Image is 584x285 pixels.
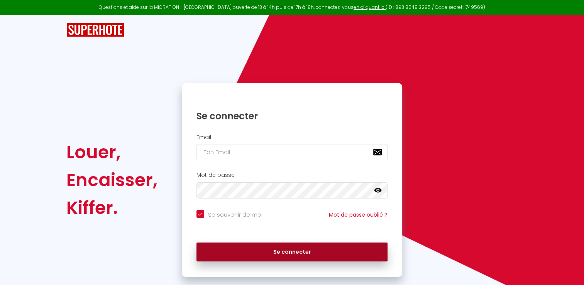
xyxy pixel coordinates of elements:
div: Encaisser, [66,166,157,194]
h2: Email [196,134,388,141]
h2: Mot de passe [196,172,388,178]
button: Se connecter [196,243,388,262]
input: Ton Email [196,144,388,160]
a: en cliquant ici [354,4,386,10]
h1: Se connecter [196,110,388,122]
img: SuperHote logo [66,23,124,37]
a: Mot de passe oublié ? [329,211,388,219]
div: Louer, [66,138,157,166]
div: Kiffer. [66,194,157,222]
